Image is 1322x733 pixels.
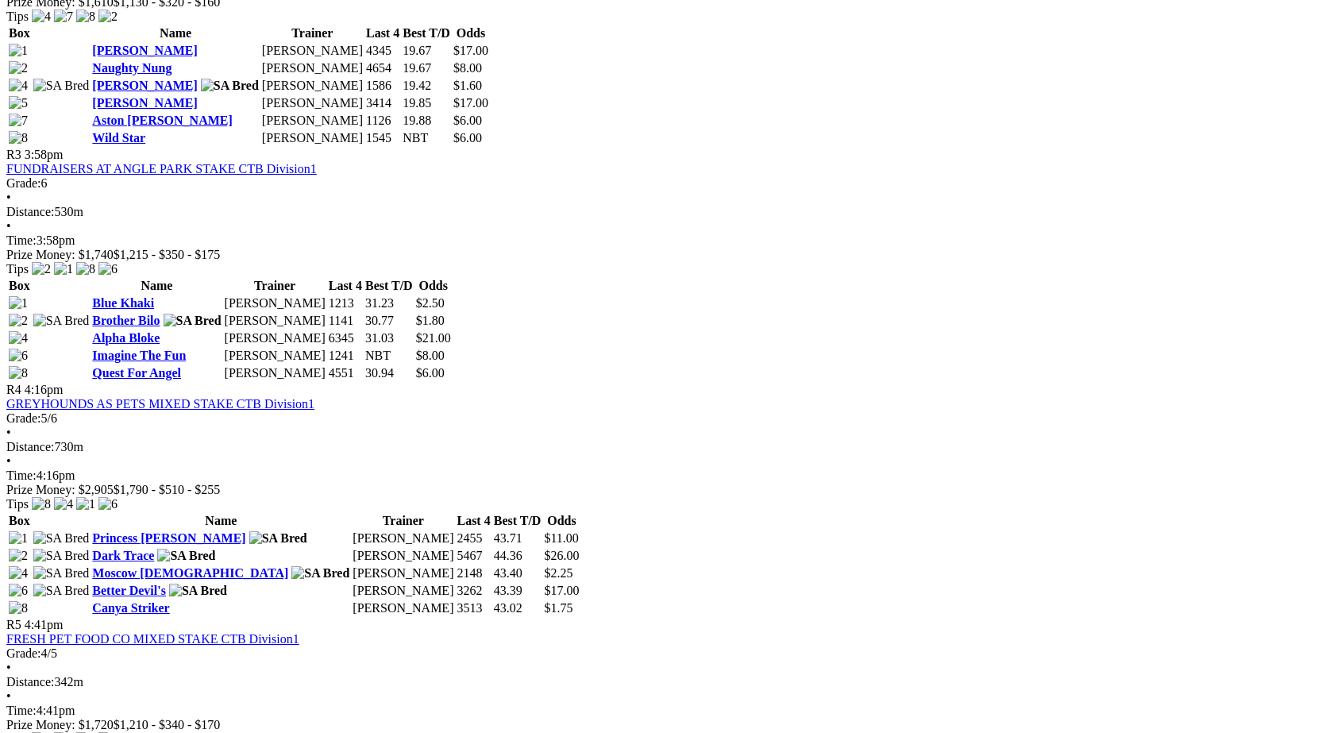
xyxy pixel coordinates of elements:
[261,78,364,94] td: [PERSON_NAME]
[92,44,197,57] a: [PERSON_NAME]
[92,331,160,345] a: Alpha Bloke
[261,95,364,111] td: [PERSON_NAME]
[402,25,451,41] th: Best T/D
[32,497,51,511] img: 8
[6,483,1316,497] div: Prize Money: $2,905
[92,349,186,362] a: Imagine The Fun
[9,531,28,546] img: 1
[6,704,37,717] span: Time:
[9,96,28,110] img: 5
[54,262,73,276] img: 1
[6,162,317,176] a: FUNDRAISERS AT ANGLE PARK STAKE CTB Division1
[364,330,414,346] td: 31.03
[33,584,90,598] img: SA Bred
[402,60,451,76] td: 19.67
[6,248,1316,262] div: Prize Money: $1,740
[6,176,41,190] span: Grade:
[6,618,21,631] span: R5
[364,295,414,311] td: 31.23
[6,689,11,703] span: •
[6,454,11,468] span: •
[33,314,90,328] img: SA Bred
[92,531,245,545] a: Princess [PERSON_NAME]
[92,366,181,380] a: Quest For Angel
[6,176,1316,191] div: 6
[365,113,400,129] td: 1126
[328,348,363,364] td: 1241
[352,583,454,599] td: [PERSON_NAME]
[328,365,363,381] td: 4551
[92,549,154,562] a: Dark Trace
[114,483,221,496] span: $1,790 - $510 - $255
[261,43,364,59] td: [PERSON_NAME]
[92,114,232,127] a: Aston [PERSON_NAME]
[92,296,154,310] a: Blue Khaki
[352,513,454,529] th: Trainer
[456,548,491,564] td: 5467
[33,549,90,563] img: SA Bred
[6,675,54,689] span: Distance:
[544,549,579,562] span: $26.00
[543,513,580,529] th: Odds
[6,411,1316,426] div: 5/6
[544,531,578,545] span: $11.00
[54,10,73,24] img: 7
[92,61,172,75] a: Naughty Nung
[9,314,28,328] img: 2
[6,675,1316,689] div: 342m
[6,233,1316,248] div: 3:58pm
[9,584,28,598] img: 6
[114,248,221,261] span: $1,215 - $350 - $175
[365,78,400,94] td: 1586
[6,718,1316,732] div: Prize Money: $1,720
[364,278,414,294] th: Best T/D
[92,584,166,597] a: Better Devil's
[453,131,482,145] span: $6.00
[456,530,491,546] td: 2455
[25,148,64,161] span: 3:58pm
[261,113,364,129] td: [PERSON_NAME]
[453,44,488,57] span: $17.00
[453,114,482,127] span: $6.00
[92,314,160,327] a: Brother Bilo
[261,60,364,76] td: [PERSON_NAME]
[402,95,451,111] td: 19.85
[6,426,11,439] span: •
[6,205,1316,219] div: 530m
[9,131,28,145] img: 8
[456,513,491,529] th: Last 4
[92,601,169,615] a: Canya Striker
[9,296,28,311] img: 1
[328,295,363,311] td: 1213
[76,497,95,511] img: 1
[91,278,222,294] th: Name
[92,131,145,145] a: Wild Star
[9,601,28,615] img: 8
[416,331,451,345] span: $21.00
[328,313,363,329] td: 1141
[416,296,445,310] span: $2.50
[76,262,95,276] img: 8
[33,531,90,546] img: SA Bred
[25,383,64,396] span: 4:16pm
[364,313,414,329] td: 30.77
[224,348,326,364] td: [PERSON_NAME]
[224,278,326,294] th: Trainer
[157,549,215,563] img: SA Bred
[352,565,454,581] td: [PERSON_NAME]
[9,26,30,40] span: Box
[6,497,29,511] span: Tips
[365,95,400,111] td: 3414
[169,584,227,598] img: SA Bred
[249,531,307,546] img: SA Bred
[33,566,90,581] img: SA Bred
[402,130,451,146] td: NBT
[6,191,11,204] span: •
[25,618,64,631] span: 4:41pm
[415,278,452,294] th: Odds
[54,497,73,511] img: 4
[32,10,51,24] img: 4
[91,513,350,529] th: Name
[224,330,326,346] td: [PERSON_NAME]
[352,600,454,616] td: [PERSON_NAME]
